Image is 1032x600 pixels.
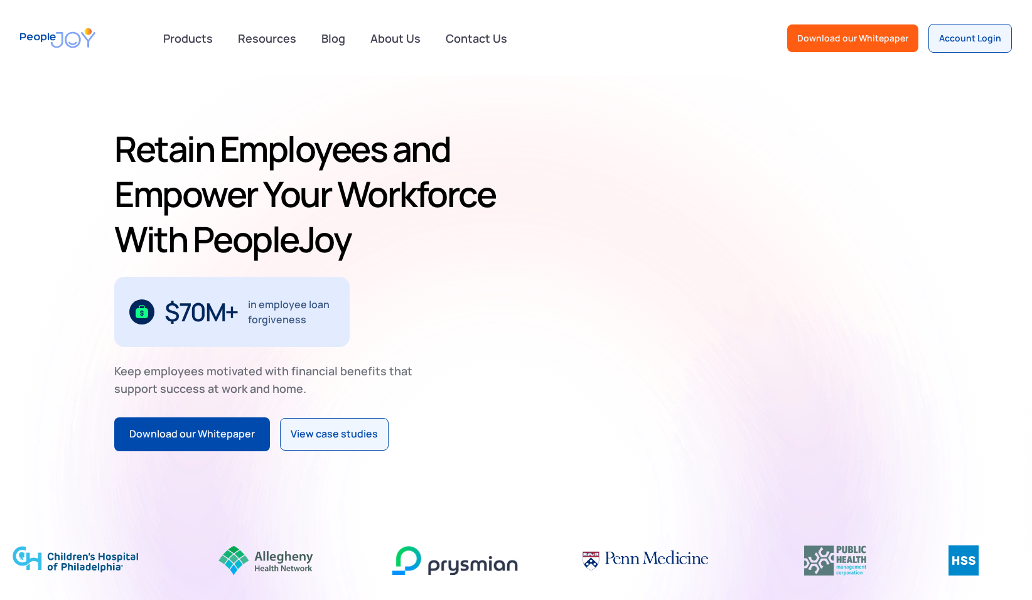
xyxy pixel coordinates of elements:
[248,297,335,327] div: in employee loan forgiveness
[291,426,378,442] div: View case studies
[114,126,511,262] h1: Retain Employees and Empower Your Workforce With PeopleJoy
[939,32,1001,45] div: Account Login
[20,20,95,56] a: home
[438,24,515,52] a: Contact Us
[230,24,304,52] a: Resources
[363,24,428,52] a: About Us
[787,24,918,52] a: Download our Whitepaper
[156,26,220,51] div: Products
[797,32,908,45] div: Download our Whitepaper
[164,302,238,322] div: $70M+
[114,277,350,347] div: 1 / 3
[280,418,389,451] a: View case studies
[114,362,423,397] div: Keep employees motivated with financial benefits that support success at work and home.
[928,24,1012,53] a: Account Login
[129,426,255,442] div: Download our Whitepaper
[114,417,270,451] a: Download our Whitepaper
[314,24,353,52] a: Blog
